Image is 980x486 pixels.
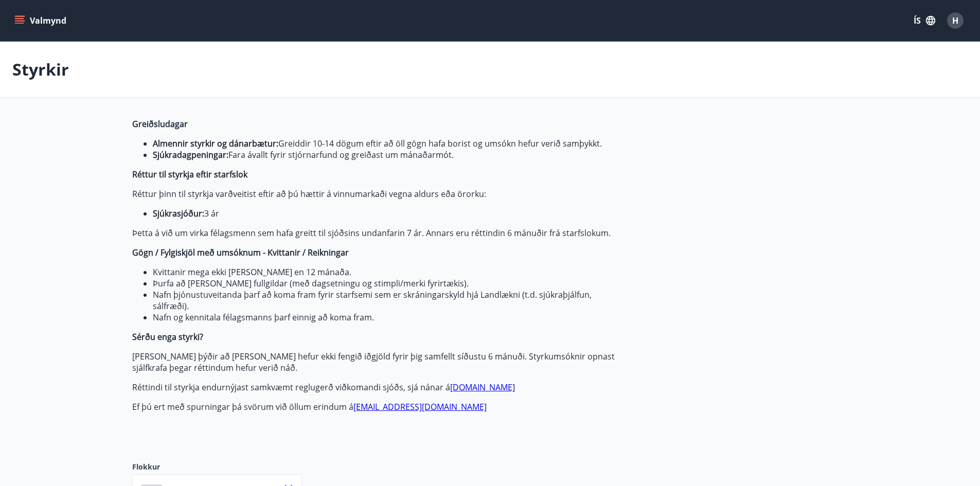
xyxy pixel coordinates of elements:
p: Þetta á við um virka félagsmenn sem hafa greitt til sjóðsins undanfarin 7 ár. Annars eru réttindi... [132,227,618,239]
li: Greiddir 10-14 dögum eftir að öll gögn hafa borist og umsókn hefur verið samþykkt. [153,138,618,149]
span: H [952,15,958,26]
strong: Sjúkrasjóður: [153,208,204,219]
button: ÍS [908,11,941,30]
p: [PERSON_NAME] þýðir að [PERSON_NAME] hefur ekki fengið iðgjöld fyrir þig samfellt síðustu 6 mánuð... [132,351,618,373]
li: Þurfa að [PERSON_NAME] fullgildar (með dagsetningu og stimpli/merki fyrirtækis). [153,278,618,289]
li: Kvittanir mega ekki [PERSON_NAME] en 12 mánaða. [153,266,618,278]
label: Flokkur [132,462,302,472]
strong: Almennir styrkir og dánarbætur: [153,138,278,149]
p: Réttindi til styrkja endurnýjast samkvæmt reglugerð viðkomandi sjóðs, sjá nánar á [132,382,618,393]
strong: Réttur til styrkja eftir starfslok [132,169,247,180]
p: Ef þú ert með spurningar þá svörum við öllum erindum á [132,401,618,412]
p: Réttur þinn til styrkja varðveitist eftir að þú hættir á vinnumarkaði vegna aldurs eða örorku: [132,188,618,200]
a: [DOMAIN_NAME] [450,382,515,393]
button: H [943,8,968,33]
strong: Sérðu enga styrki? [132,331,203,343]
li: Nafn þjónustuveitanda þarf að koma fram fyrir starfsemi sem er skráningarskyld hjá Landlækni (t.d... [153,289,618,312]
strong: Greiðsludagar [132,118,188,130]
li: Nafn og kennitala félagsmanns þarf einnig að koma fram. [153,312,618,323]
button: menu [12,11,70,30]
li: Fara ávallt fyrir stjórnarfund og greiðast um mánaðarmót. [153,149,618,160]
li: 3 ár [153,208,618,219]
strong: Sjúkradagpeningar: [153,149,228,160]
p: Styrkir [12,58,69,81]
strong: Gögn / Fylgiskjöl með umsóknum - Kvittanir / Reikningar [132,247,349,258]
a: [EMAIL_ADDRESS][DOMAIN_NAME] [353,401,487,412]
